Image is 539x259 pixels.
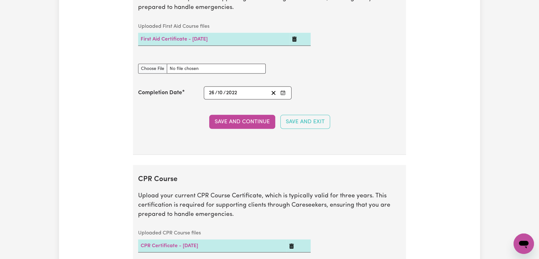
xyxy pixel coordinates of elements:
span: / [223,90,226,96]
h2: CPR Course [138,175,401,184]
p: Upload your current CPR Course Certificate, which is typically valid for three years. This certif... [138,192,401,219]
caption: Uploaded First Aid Course files [138,20,311,33]
iframe: Button to launch messaging window [513,233,534,254]
span: / [215,90,218,96]
button: Save and Exit [280,115,330,129]
input: -- [218,89,223,97]
button: Save and Continue [209,115,275,129]
button: Clear date [269,89,278,97]
a: First Aid Certificate - [DATE] [141,37,208,42]
a: CPR Certificate - [DATE] [141,243,198,248]
caption: Uploaded CPR Course files [138,227,311,240]
button: Delete CPR Certificate - 09/05/2025 [289,242,294,250]
input: -- [209,89,215,97]
input: ---- [226,89,238,97]
button: Delete First Aid Certificate - 27/10/2022 [292,35,297,43]
button: Enter the Completion Date of your First Aid Course [278,89,287,97]
label: Completion Date [138,89,182,97]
